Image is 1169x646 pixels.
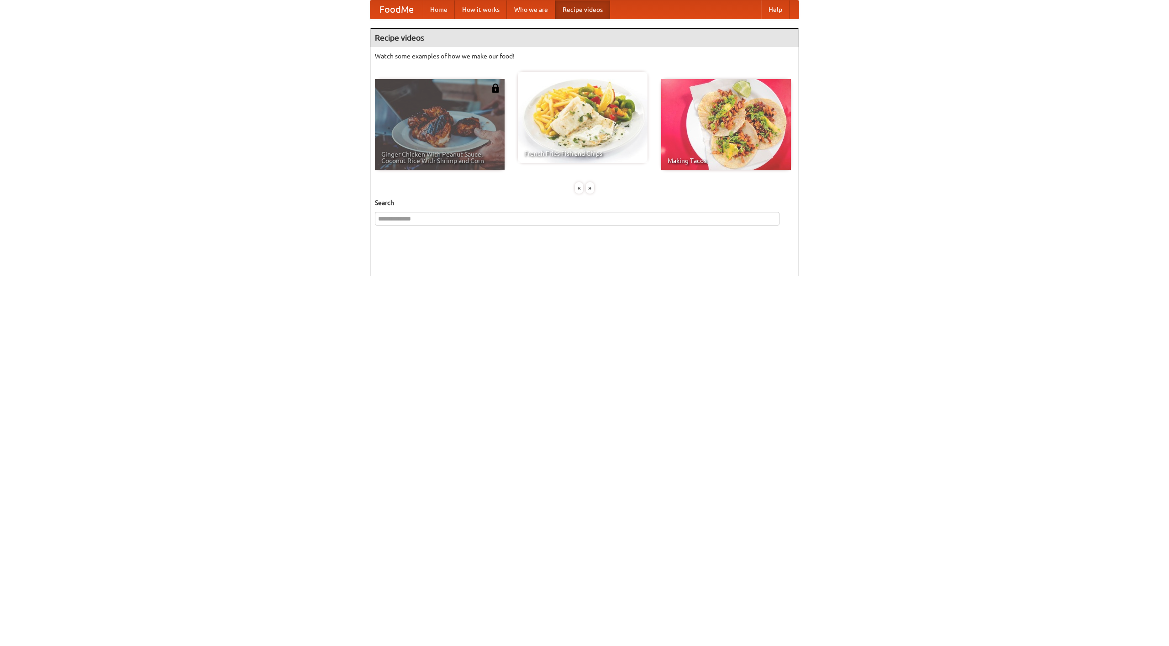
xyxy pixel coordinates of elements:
p: Watch some examples of how we make our food! [375,52,794,61]
a: Home [423,0,455,19]
a: Recipe videos [555,0,610,19]
h5: Search [375,198,794,207]
a: How it works [455,0,507,19]
a: Who we are [507,0,555,19]
a: Help [761,0,790,19]
div: « [575,182,583,194]
img: 483408.png [491,84,500,93]
a: FoodMe [370,0,423,19]
a: Making Tacos [661,79,791,170]
span: French Fries Fish and Chips [524,150,641,157]
h4: Recipe videos [370,29,799,47]
a: French Fries Fish and Chips [518,72,648,163]
div: » [586,182,594,194]
span: Making Tacos [668,158,785,164]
